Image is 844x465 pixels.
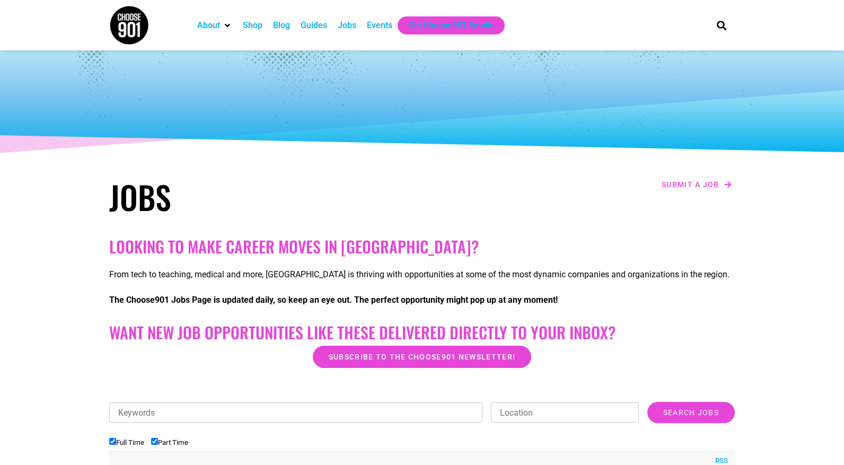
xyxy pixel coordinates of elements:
a: Jobs [338,19,356,32]
strong: The Choose901 Jobs Page is updated daily, so keep an eye out. The perfect opportunity might pop u... [109,295,558,305]
a: Guides [301,19,327,32]
nav: Main nav [192,16,699,34]
a: Submit a job [658,178,735,191]
h1: Jobs [109,178,417,216]
input: Part Time [151,438,158,445]
input: Keywords [109,402,482,423]
a: Blog [273,19,290,32]
a: Get Choose901 Emails [408,19,494,32]
a: Subscribe to the Choose901 newsletter! [313,346,531,368]
span: Subscribe to the Choose901 newsletter! [329,353,515,361]
input: Search Jobs [647,402,735,423]
label: Part Time [151,438,188,446]
div: Search [713,16,731,34]
div: About [192,16,238,34]
h2: Looking to make career moves in [GEOGRAPHIC_DATA]? [109,237,735,256]
a: About [197,19,220,32]
a: Shop [243,19,262,32]
span: Submit a job [662,181,719,188]
p: From tech to teaching, medical and more, [GEOGRAPHIC_DATA] is thriving with opportunities at some... [109,268,735,281]
a: Events [367,19,392,32]
input: Full Time [109,438,116,445]
h2: Want New Job Opportunities like these Delivered Directly to your Inbox? [109,323,735,342]
label: Full Time [109,438,144,446]
input: Location [491,402,639,423]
